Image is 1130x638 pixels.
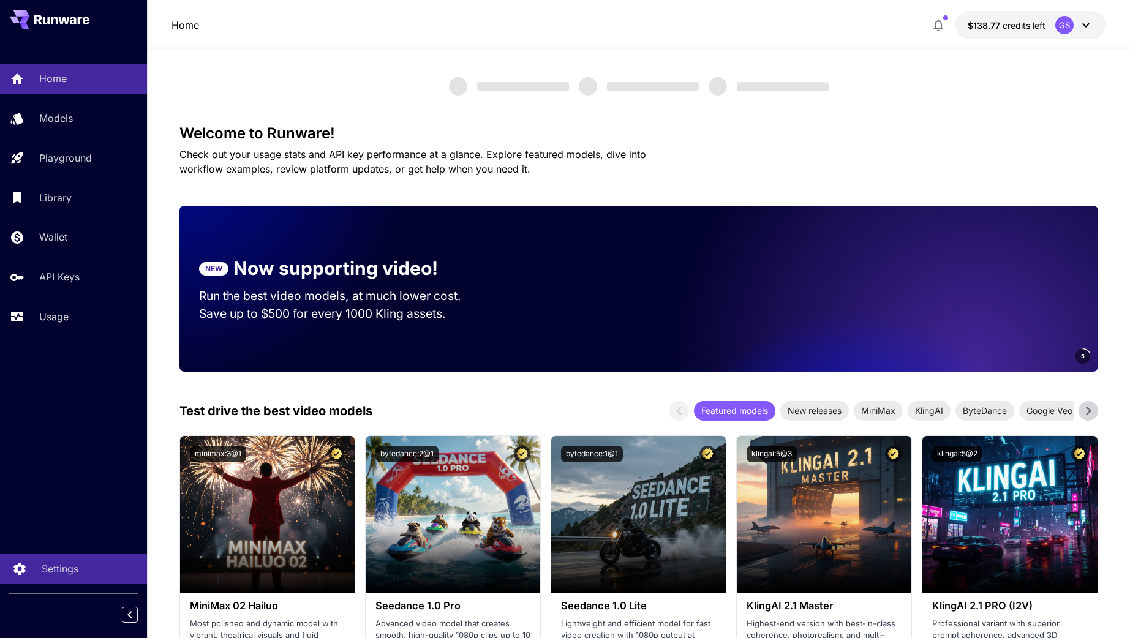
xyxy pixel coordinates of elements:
img: alt [366,436,540,593]
span: Featured models [694,404,775,417]
div: ByteDance [955,401,1014,421]
button: klingai:5@2 [932,446,982,462]
span: $138.77 [968,20,1003,31]
nav: breadcrumb [171,18,199,32]
span: credits left [1003,20,1045,31]
a: Home [171,18,199,32]
span: ByteDance [955,404,1014,417]
button: Collapse sidebar [122,607,138,623]
button: bytedance:2@1 [375,446,439,462]
h3: KlingAI 2.1 Master [747,600,902,612]
div: GS [1055,16,1074,34]
span: KlingAI [908,404,951,417]
button: minimax:3@1 [190,446,246,462]
button: Certified Model – Vetted for best performance and includes a commercial license. [514,446,530,462]
button: Certified Model – Vetted for best performance and includes a commercial license. [699,446,716,462]
p: Test drive the best video models [179,402,372,420]
h3: Welcome to Runware! [179,125,1098,142]
p: Settings [42,561,78,576]
button: klingai:5@3 [747,446,797,462]
p: Save up to $500 for every 1000 Kling assets. [199,305,484,323]
span: Google Veo [1019,404,1080,417]
div: Featured models [694,401,775,421]
p: Models [39,111,73,126]
span: MiniMax [854,404,903,417]
img: alt [922,436,1097,593]
h3: Seedance 1.0 Lite [561,600,716,612]
p: Playground [39,151,92,165]
span: 5 [1081,351,1085,361]
div: $138.77178 [968,19,1045,32]
h3: Seedance 1.0 Pro [375,600,530,612]
img: alt [180,436,355,593]
img: alt [737,436,911,593]
h3: KlingAI 2.1 PRO (I2V) [932,600,1087,612]
p: Usage [39,309,69,324]
p: NEW [205,263,222,274]
p: Library [39,190,72,205]
div: MiniMax [854,401,903,421]
p: Now supporting video! [233,255,438,282]
div: KlingAI [908,401,951,421]
button: Certified Model – Vetted for best performance and includes a commercial license. [885,446,902,462]
button: $138.77178GS [955,11,1106,39]
button: bytedance:1@1 [561,446,623,462]
p: API Keys [39,269,80,284]
p: Wallet [39,230,67,244]
div: Collapse sidebar [131,604,147,626]
button: Certified Model – Vetted for best performance and includes a commercial license. [1071,446,1088,462]
div: Google Veo [1019,401,1080,421]
h3: MiniMax 02 Hailuo [190,600,345,612]
button: Certified Model – Vetted for best performance and includes a commercial license. [328,446,345,462]
div: New releases [780,401,849,421]
span: Check out your usage stats and API key performance at a glance. Explore featured models, dive int... [179,148,646,175]
span: New releases [780,404,849,417]
img: alt [551,436,726,593]
p: Home [39,71,67,86]
p: Run the best video models, at much lower cost. [199,287,484,305]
